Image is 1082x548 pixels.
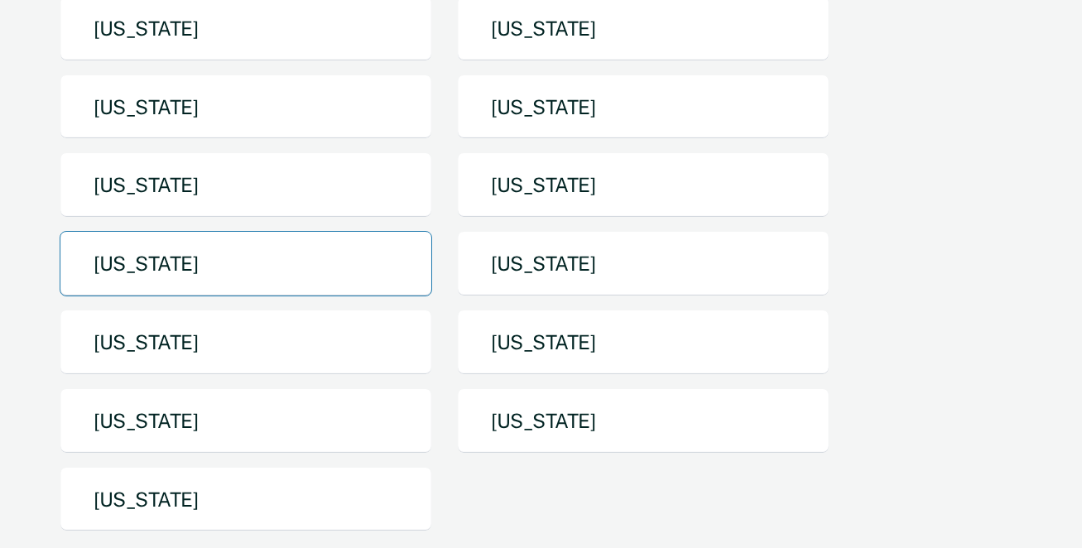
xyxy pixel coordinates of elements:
button: [US_STATE] [60,75,432,140]
button: [US_STATE] [457,75,830,140]
button: [US_STATE] [60,152,432,218]
button: [US_STATE] [457,388,830,454]
button: [US_STATE] [457,310,830,375]
button: [US_STATE] [60,467,432,532]
button: [US_STATE] [60,231,432,296]
button: [US_STATE] [457,152,830,218]
button: [US_STATE] [60,388,432,454]
button: [US_STATE] [457,231,830,296]
button: [US_STATE] [60,310,432,375]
